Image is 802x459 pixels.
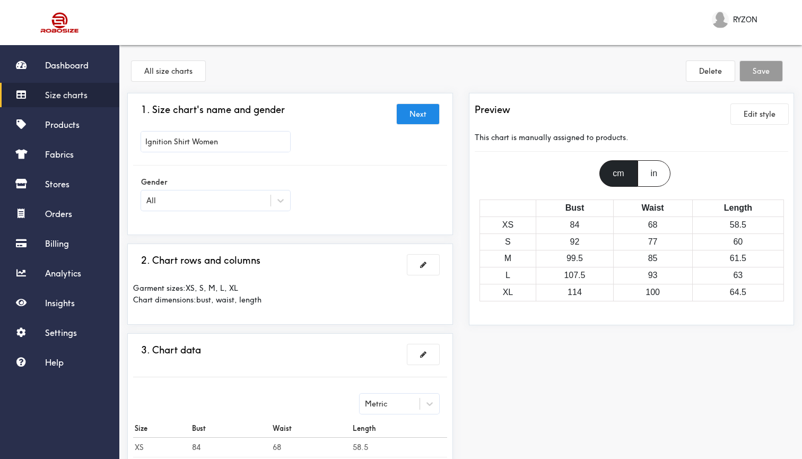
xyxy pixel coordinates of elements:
div: Metric [365,398,387,410]
td: 63 [692,267,783,284]
th: Waist [613,200,692,216]
th: Bust [536,200,613,216]
td: M [480,250,536,267]
label: Gender [141,174,290,190]
td: 58.5 [692,216,783,233]
span: RYZON [733,14,757,25]
td: 84 [536,216,613,233]
h3: Preview [475,104,510,116]
td: 93 [613,267,692,284]
div: Garment sizes: XS, S, M, L, XL Chart dimensions: bust, waist, length [133,274,447,314]
span: Dashboard [45,60,89,71]
img: Robosize [20,8,100,37]
div: cm [599,160,637,187]
button: Edit style [731,104,788,124]
th: Length [692,200,783,216]
h3: 1. Size chart's name and gender [141,104,285,116]
span: Analytics [45,268,81,279]
td: 114 [536,284,613,301]
td: 60 [692,233,783,250]
img: RYZON [712,11,729,28]
th: Size [133,419,190,438]
b: XS [135,443,144,452]
span: Insights [45,298,75,308]
td: 92 [536,233,613,250]
td: 68 [271,437,351,457]
td: 61.5 [692,250,783,267]
span: Stores [45,179,69,189]
span: Help [45,357,64,368]
div: in [638,160,670,187]
span: Billing [45,238,69,249]
td: XS [480,216,536,233]
button: Delete [686,61,735,81]
th: Waist [271,419,351,438]
div: All [146,195,156,206]
td: XL [480,284,536,301]
button: Save [740,61,782,81]
td: S [480,233,536,250]
td: 68 [613,216,692,233]
td: 85 [613,250,692,267]
td: 100 [613,284,692,301]
span: Orders [45,209,72,219]
span: Fabrics [45,149,74,160]
h3: 3. Chart data [141,344,201,356]
h3: 2. Chart rows and columns [141,255,260,266]
td: 77 [613,233,692,250]
td: 84 [190,437,271,457]
span: Settings [45,327,77,338]
span: Products [45,119,80,130]
td: 64.5 [692,284,783,301]
td: 107.5 [536,267,613,284]
button: Next [397,104,439,124]
td: 99.5 [536,250,613,267]
div: This chart is manually assigned to products. [475,124,789,152]
td: 58.5 [351,437,447,457]
td: L [480,267,536,284]
span: Size charts [45,90,88,100]
button: All size charts [132,61,205,81]
th: Length [351,419,447,438]
th: Bust [190,419,271,438]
